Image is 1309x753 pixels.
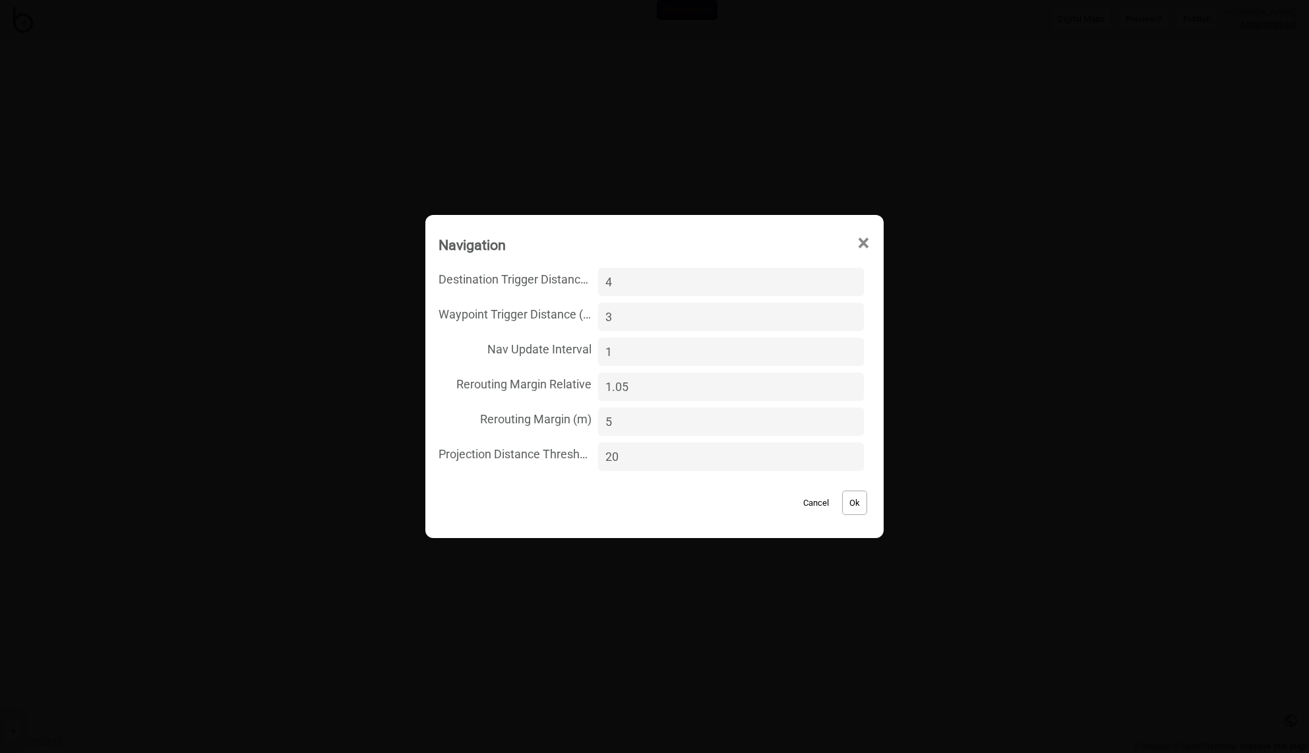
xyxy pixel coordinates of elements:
span: Destination Trigger Distance (m) [439,264,592,291]
input: Rerouting Margin (m) [598,407,864,436]
span: × [857,222,870,265]
span: Waypoint Trigger Distance (m) [439,299,592,326]
span: Rerouting Margin (m) [439,404,592,431]
div: Navigation [439,231,506,259]
input: Nav Update Interval [598,338,864,366]
button: Cancel [797,491,836,515]
input: Waypoint Trigger Distance (m) [598,303,864,331]
input: Rerouting Margin Relative [598,373,864,401]
span: Rerouting Margin Relative [439,369,592,396]
span: Projection Distance Threshold (m) [439,439,592,466]
button: Ok [842,491,867,515]
input: Projection Distance Threshold (m) [598,442,864,471]
span: Nav Update Interval [439,334,592,361]
input: Destination Trigger Distance (m) [598,268,864,296]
